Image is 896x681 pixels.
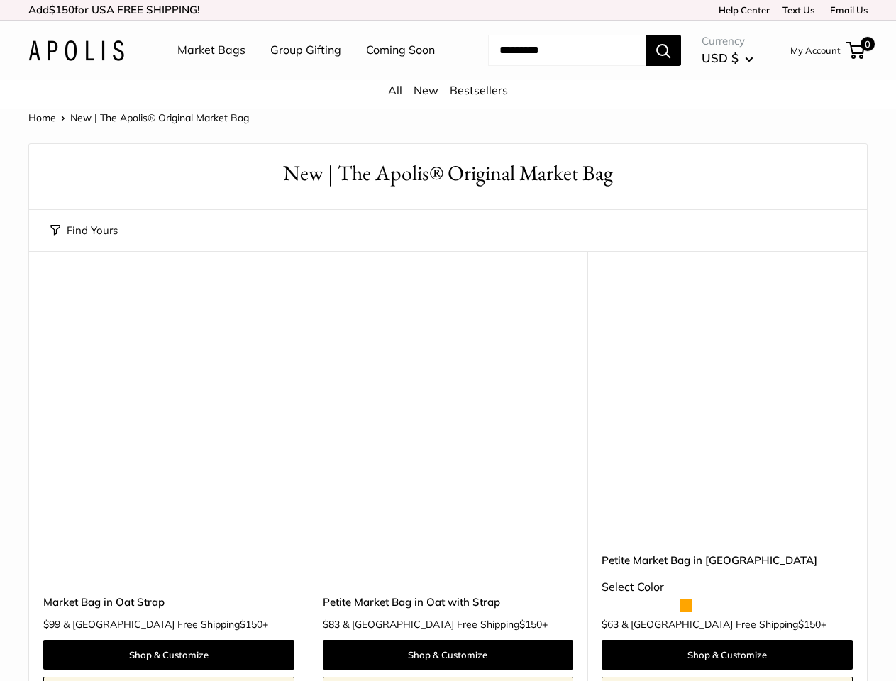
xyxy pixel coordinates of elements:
a: Text Us [782,4,814,16]
a: Shop & Customize [43,640,294,670]
span: 0 [861,37,875,51]
span: & [GEOGRAPHIC_DATA] Free Shipping + [343,619,548,629]
a: New [414,83,438,97]
a: Coming Soon [366,40,435,61]
a: Home [28,111,56,124]
span: $99 [43,618,60,631]
span: & [GEOGRAPHIC_DATA] Free Shipping + [621,619,826,629]
span: $83 [323,618,340,631]
div: Select Color [602,577,853,598]
span: New | The Apolis® Original Market Bag [70,111,249,124]
button: Search [646,35,681,66]
span: $150 [240,618,262,631]
a: Help Center [714,4,770,16]
span: $150 [519,618,542,631]
span: $150 [798,618,821,631]
a: My Account [790,42,841,59]
input: Search... [488,35,646,66]
a: Petite Market Bag in Oat with Strap [323,594,574,610]
span: Currency [702,31,753,51]
a: All [388,83,402,97]
a: Market Bag in Oat StrapMarket Bag in Oat Strap [43,287,294,538]
a: Petite Market Bag in [GEOGRAPHIC_DATA] [602,552,853,568]
a: Petite Market Bag in Oat with StrapPetite Market Bag in Oat with Strap [323,287,574,538]
a: Market Bag in Oat Strap [43,594,294,610]
a: Bestsellers [450,83,508,97]
span: USD $ [702,50,739,65]
a: 0 [847,42,865,59]
button: USD $ [702,47,753,70]
a: Shop & Customize [602,640,853,670]
a: Market Bags [177,40,245,61]
span: $63 [602,618,619,631]
img: Apolis [28,40,124,61]
h1: New | The Apolis® Original Market Bag [50,158,846,189]
a: Petite Market Bag in OatPetite Market Bag in Oat [602,287,853,538]
button: Find Yours [50,221,118,240]
span: & [GEOGRAPHIC_DATA] Free Shipping + [63,619,268,629]
span: $150 [49,3,74,16]
a: Shop & Customize [323,640,574,670]
a: Email Us [825,4,868,16]
a: Group Gifting [270,40,341,61]
nav: Breadcrumb [28,109,249,127]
